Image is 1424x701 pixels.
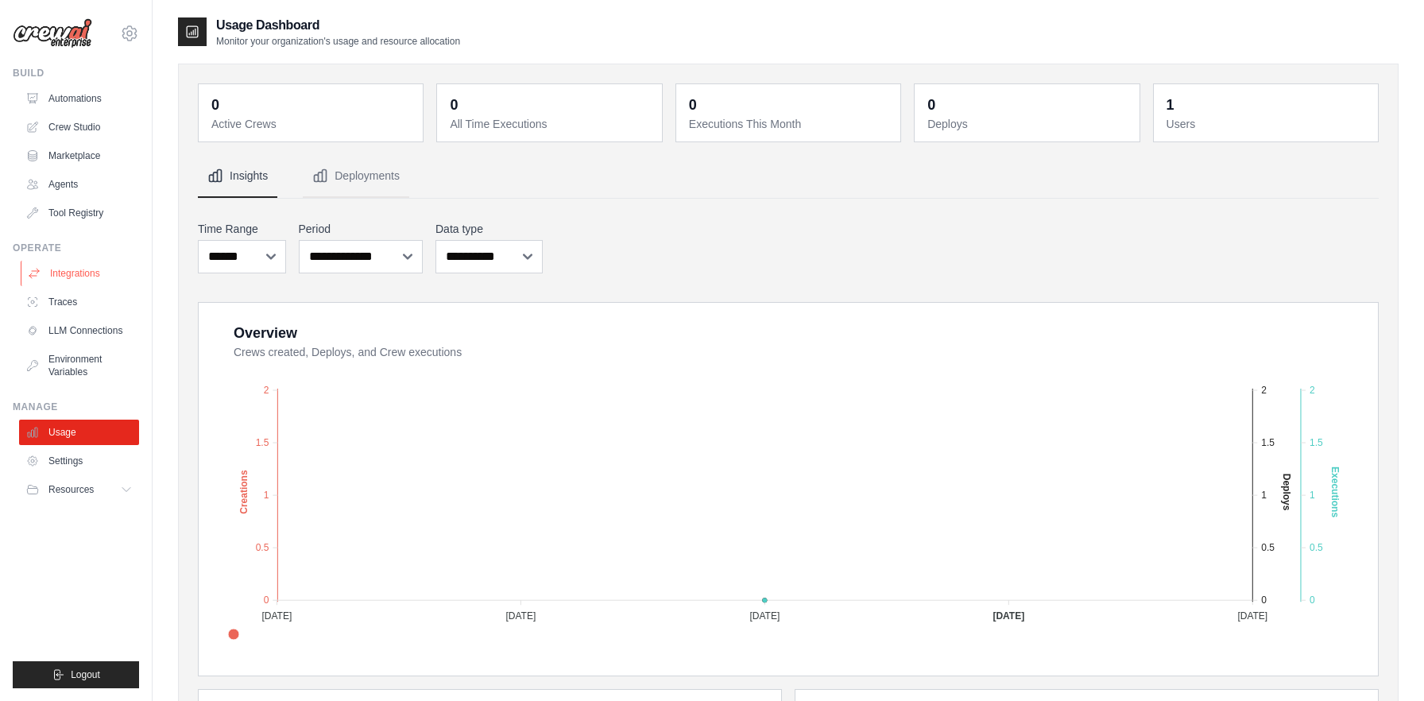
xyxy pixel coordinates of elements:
[48,483,94,496] span: Resources
[261,610,292,622] tspan: [DATE]
[299,221,424,237] label: Period
[234,344,1359,360] dt: Crews created, Deploys, and Crew executions
[211,94,219,116] div: 0
[1310,385,1315,396] tspan: 2
[211,116,413,132] dt: Active Crews
[505,610,536,622] tspan: [DATE]
[689,116,891,132] dt: Executions This Month
[1261,385,1267,396] tspan: 2
[13,242,139,254] div: Operate
[216,35,460,48] p: Monitor your organization's usage and resource allocation
[1261,490,1267,501] tspan: 1
[264,490,269,501] tspan: 1
[19,143,139,168] a: Marketplace
[13,661,139,688] button: Logout
[1261,437,1275,448] tspan: 1.5
[19,347,139,385] a: Environment Variables
[19,448,139,474] a: Settings
[993,610,1024,622] tspan: [DATE]
[19,318,139,343] a: LLM Connections
[19,172,139,197] a: Agents
[238,470,250,514] text: Creations
[1310,594,1315,606] tspan: 0
[1167,94,1174,116] div: 1
[303,155,409,198] button: Deployments
[749,610,780,622] tspan: [DATE]
[1281,474,1292,511] text: Deploys
[13,67,139,79] div: Build
[689,94,697,116] div: 0
[927,116,1129,132] dt: Deploys
[71,668,100,681] span: Logout
[198,155,1379,198] nav: Tabs
[13,18,92,48] img: Logo
[264,385,269,396] tspan: 2
[450,94,458,116] div: 0
[1261,542,1275,553] tspan: 0.5
[450,116,652,132] dt: All Time Executions
[234,322,297,344] div: Overview
[256,542,269,553] tspan: 0.5
[1261,594,1267,606] tspan: 0
[264,594,269,606] tspan: 0
[19,289,139,315] a: Traces
[256,437,269,448] tspan: 1.5
[21,261,141,286] a: Integrations
[19,420,139,445] a: Usage
[216,16,460,35] h2: Usage Dashboard
[198,221,286,237] label: Time Range
[435,221,543,237] label: Data type
[19,477,139,502] button: Resources
[1329,467,1341,517] text: Executions
[1237,610,1267,622] tspan: [DATE]
[198,155,277,198] button: Insights
[1167,116,1368,132] dt: Users
[1310,542,1323,553] tspan: 0.5
[19,200,139,226] a: Tool Registry
[19,114,139,140] a: Crew Studio
[927,94,935,116] div: 0
[19,86,139,111] a: Automations
[13,401,139,413] div: Manage
[1310,490,1315,501] tspan: 1
[1310,437,1323,448] tspan: 1.5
